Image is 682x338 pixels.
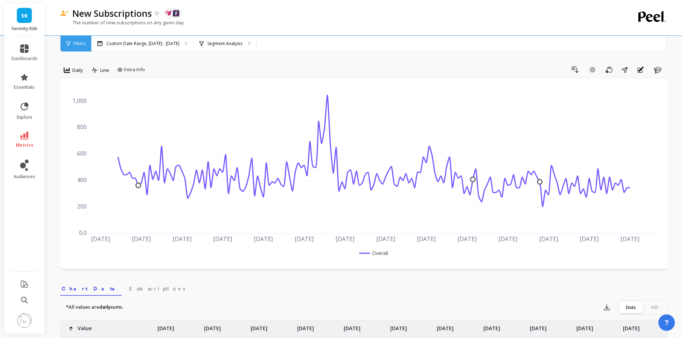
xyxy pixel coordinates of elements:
span: ? [664,318,669,328]
span: Line [100,67,109,74]
p: [DATE] [483,320,500,332]
img: api.smartrr.svg [173,10,179,16]
strong: daily [99,304,111,310]
img: api.retextion.svg [166,11,172,16]
span: Extra Info [124,66,145,73]
p: [DATE] [390,320,407,332]
nav: Tabs [60,279,668,296]
p: [DATE] [530,320,547,332]
p: [DATE] [623,320,640,332]
p: [DATE] [576,320,593,332]
p: [DATE] [251,320,267,332]
p: [DATE] [344,320,361,332]
span: explore [17,114,32,120]
p: [DATE] [204,320,221,332]
span: dashboards [11,56,38,62]
span: SK [21,11,28,20]
p: Custom Date Range, [DATE] - [DATE] [106,41,179,46]
p: *All values are sums. [66,304,123,311]
button: ? [658,314,675,331]
span: Daily [72,67,83,74]
span: essentials [14,84,35,90]
div: Fill [643,302,666,313]
div: Dots [619,302,643,313]
p: Serenity Kids [11,26,38,31]
img: header icon [60,10,69,16]
p: The number of new subscriptions on any given day [60,19,184,26]
p: [DATE] [437,320,454,332]
img: profile picture [17,313,32,328]
span: metrics [16,142,33,148]
p: [DATE] [158,320,174,332]
span: Filters [73,41,86,46]
p: [DATE] [297,320,314,332]
span: Chart Data [62,285,120,292]
p: New Subscriptions [72,7,152,19]
span: Subscriptions [129,285,185,292]
p: Segment Analysis [207,41,242,46]
p: Value [78,320,92,332]
span: audiences [14,174,35,180]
